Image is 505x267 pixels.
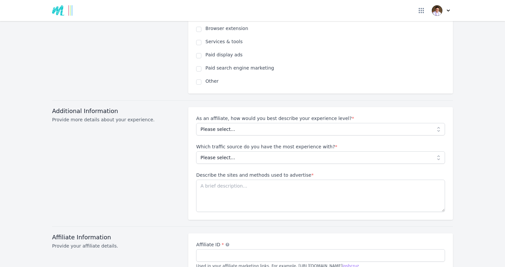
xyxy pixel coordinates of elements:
[205,78,445,84] label: Other
[205,38,445,45] label: Services & tools
[52,116,180,123] p: Provide more details about your experience.
[205,51,445,58] label: Paid display ads
[52,243,180,249] p: Provide your affiliate details.
[196,115,445,122] label: As an affiliate, how would you best describe your experience level?
[196,172,445,178] label: Describe the sites and methods used to advertise
[205,65,445,71] label: Paid search engine marketing
[52,107,180,115] h3: Additional Information
[52,233,180,241] h3: Affiliate Information
[196,241,445,248] label: Affiliate ID
[196,143,445,150] label: Which traffic source do you have the most experience with?
[205,25,445,32] label: Browser extension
